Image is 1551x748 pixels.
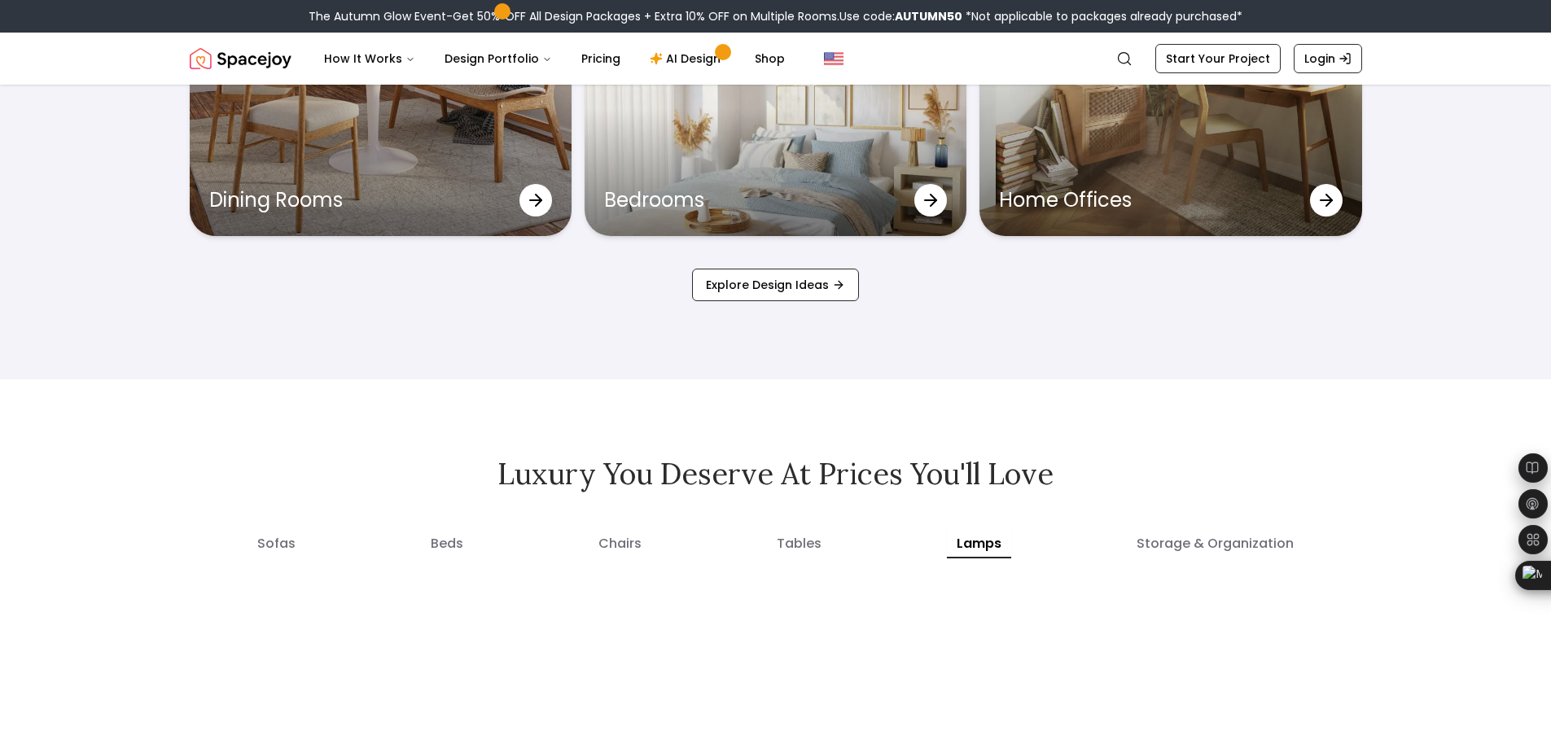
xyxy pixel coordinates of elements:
[692,269,859,301] a: Explore Design Ideas
[190,457,1362,490] h2: Luxury you deserve at prices you'll love
[742,42,798,75] a: Shop
[1127,529,1303,558] button: storage & organization
[1294,44,1362,73] a: Login
[999,187,1132,213] p: Home Offices
[311,42,428,75] button: How It Works
[589,529,651,558] button: chairs
[190,42,291,75] a: Spacejoy
[432,42,565,75] button: Design Portfolio
[962,8,1242,24] span: *Not applicable to packages already purchased*
[767,529,831,558] button: tables
[311,42,798,75] nav: Main
[190,42,291,75] img: Spacejoy Logo
[248,529,305,558] button: sofas
[568,42,633,75] a: Pricing
[839,8,962,24] span: Use code:
[1155,44,1281,73] a: Start Your Project
[309,8,1242,24] div: The Autumn Glow Event-Get 50% OFF All Design Packages + Extra 10% OFF on Multiple Rooms.
[824,49,843,68] img: United States
[190,33,1362,85] nav: Global
[637,42,738,75] a: AI Design
[947,529,1011,558] button: lamps
[421,529,473,558] button: beds
[604,187,704,213] p: Bedrooms
[895,8,962,24] b: AUTUMN50
[209,187,343,213] p: Dining Rooms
